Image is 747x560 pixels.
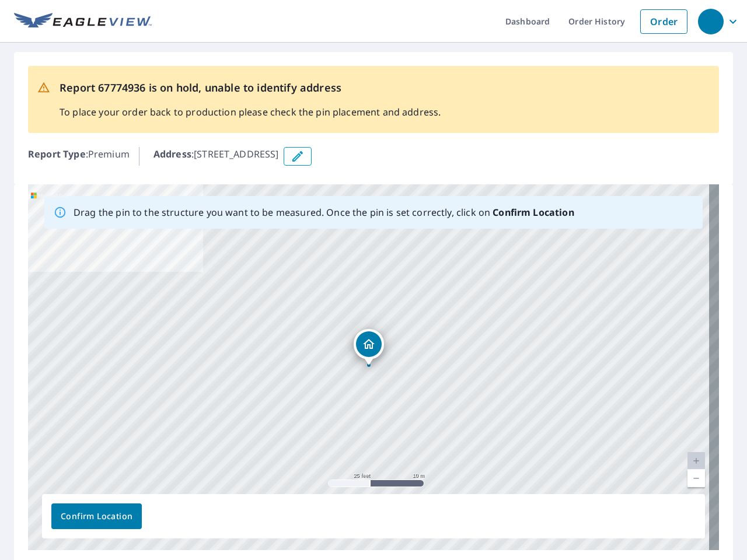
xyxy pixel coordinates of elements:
img: EV Logo [14,13,152,30]
p: : [STREET_ADDRESS] [153,147,279,166]
b: Confirm Location [493,206,574,219]
b: Report Type [28,148,86,160]
button: Confirm Location [51,503,142,529]
p: Report 67774936 is on hold, unable to identify address [60,80,441,96]
p: Drag the pin to the structure you want to be measured. Once the pin is set correctly, click on [74,205,574,219]
span: Confirm Location [61,509,132,524]
a: Order [640,9,687,34]
a: Current Level 20, Zoom In Disabled [687,452,705,470]
p: : Premium [28,147,130,166]
p: To place your order back to production please check the pin placement and address. [60,105,441,119]
b: Address [153,148,191,160]
div: Dropped pin, building 1, Residential property, 51 Pinewood Ln Hadley, NY 12835 [354,329,384,365]
a: Current Level 20, Zoom Out [687,470,705,487]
